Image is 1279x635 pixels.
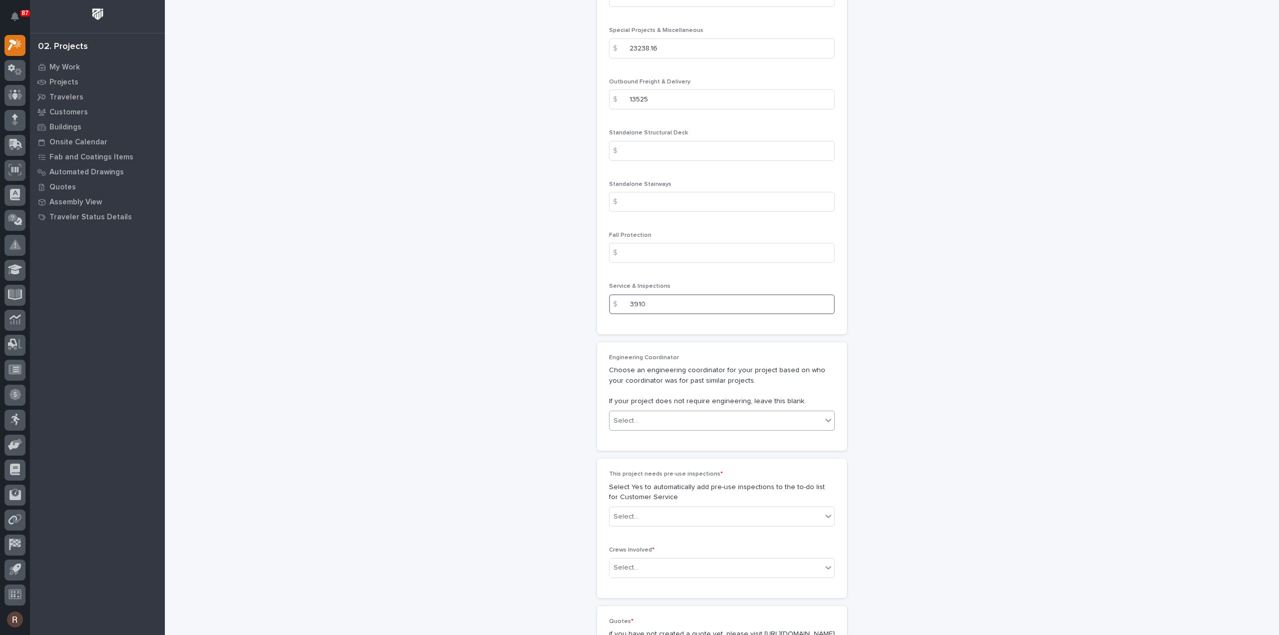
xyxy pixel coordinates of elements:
[30,104,165,119] a: Customers
[30,134,165,149] a: Onsite Calendar
[30,59,165,74] a: My Work
[12,12,25,28] div: Notifications87
[609,232,651,238] span: Fall Protection
[22,9,28,16] p: 87
[30,149,165,164] a: Fab and Coatings Items
[4,6,25,27] button: Notifications
[609,38,629,58] div: $
[609,283,670,289] span: Service & Inspections
[609,192,629,212] div: $
[609,619,634,625] span: Quotes
[609,141,629,161] div: $
[49,108,88,117] p: Customers
[609,294,629,314] div: $
[4,609,25,630] button: users-avatar
[609,79,690,85] span: Outbound Freight & Delivery
[30,89,165,104] a: Travelers
[609,27,703,33] span: Special Projects & Miscellaneous
[30,119,165,134] a: Buildings
[30,164,165,179] a: Automated Drawings
[49,138,107,147] p: Onsite Calendar
[609,355,679,361] span: Engineering Coordinator
[49,93,83,102] p: Travelers
[614,416,639,426] div: Select...
[609,89,629,109] div: $
[609,482,835,503] p: Select Yes to automatically add pre-use inspections to the to-do list for Customer Service
[49,78,78,87] p: Projects
[30,179,165,194] a: Quotes
[609,130,688,136] span: Standalone Structural Deck
[609,547,654,553] span: Crews Involved
[49,63,80,72] p: My Work
[88,5,107,23] img: Workspace Logo
[609,365,835,407] p: Choose an engineering coordinator for your project based on who your coordinator was for past sim...
[30,194,165,209] a: Assembly View
[49,123,81,132] p: Buildings
[49,198,102,207] p: Assembly View
[614,512,639,522] div: Select...
[609,471,723,477] span: This project needs pre-use inspections
[38,41,88,52] div: 02. Projects
[49,168,124,177] p: Automated Drawings
[30,209,165,224] a: Traveler Status Details
[49,153,133,162] p: Fab and Coatings Items
[49,183,76,192] p: Quotes
[609,243,629,263] div: $
[49,213,132,222] p: Traveler Status Details
[614,563,639,573] div: Select...
[30,74,165,89] a: Projects
[609,181,671,187] span: Standalone Stairways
